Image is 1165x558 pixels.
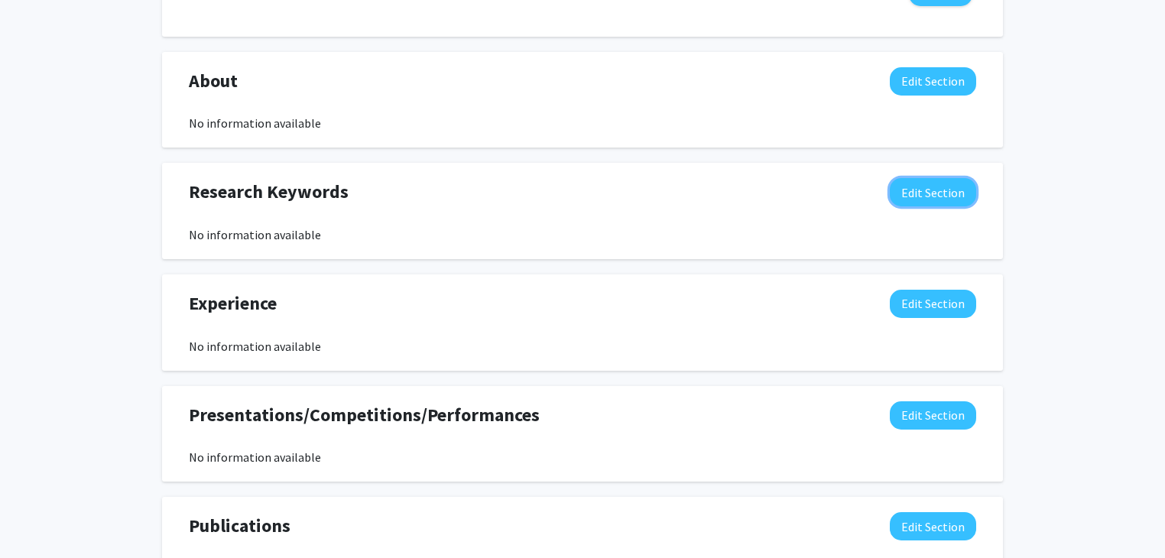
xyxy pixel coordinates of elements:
[189,448,976,466] div: No information available
[11,489,65,547] iframe: Chat
[189,512,290,540] span: Publications
[189,114,976,132] div: No information available
[189,290,277,317] span: Experience
[890,290,976,318] button: Edit Experience
[890,178,976,206] button: Edit Research Keywords
[890,401,976,430] button: Edit Presentations/Competitions/Performances
[189,225,976,244] div: No information available
[890,512,976,540] button: Edit Publications
[189,337,976,355] div: No information available
[189,401,540,429] span: Presentations/Competitions/Performances
[189,67,238,95] span: About
[189,178,349,206] span: Research Keywords
[890,67,976,96] button: Edit About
